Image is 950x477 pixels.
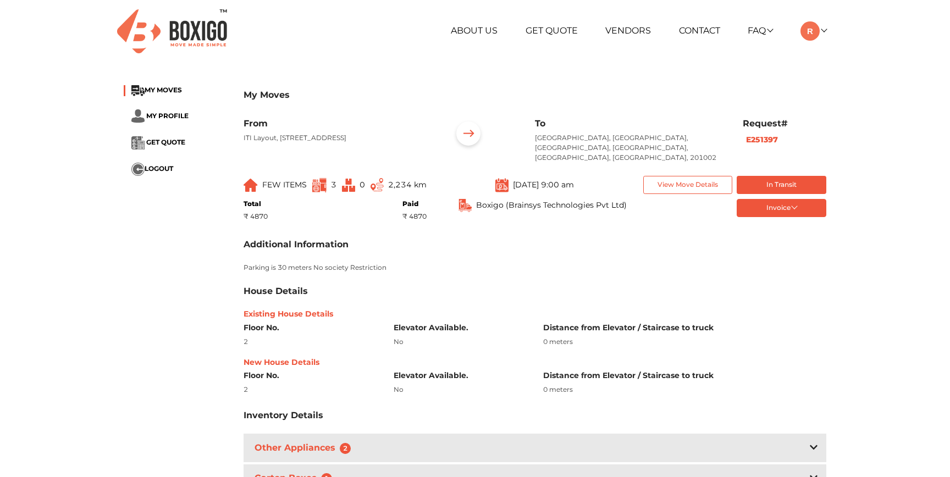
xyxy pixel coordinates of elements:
[746,135,778,145] b: E251397
[605,25,651,36] a: Vendors
[388,180,427,190] span: 2,234 km
[737,176,826,194] button: In Transit
[394,337,527,347] div: No
[451,118,485,152] img: ...
[340,443,351,454] span: 2
[513,180,574,190] span: [DATE] 9:00 am
[146,112,189,120] span: MY PROFILE
[131,112,189,120] a: ... MY PROFILE
[131,163,173,176] button: ...LOGOUT
[543,385,826,395] div: 0 meters
[526,25,578,36] a: Get Quote
[244,239,349,249] h3: Additional Information
[244,118,435,129] h6: From
[743,118,826,129] h6: Request#
[459,199,472,212] img: ...
[342,179,355,192] img: ...
[394,385,527,395] div: No
[543,371,826,380] h6: Distance from Elevator / Staircase to truck
[145,165,173,173] span: LOGOUT
[312,178,327,192] img: ...
[535,133,726,163] p: [GEOGRAPHIC_DATA], [GEOGRAPHIC_DATA], [GEOGRAPHIC_DATA], [GEOGRAPHIC_DATA], [GEOGRAPHIC_DATA], [G...
[146,138,185,147] span: GET QUOTE
[476,199,627,211] span: Boxigo (Brainsys Technologies Pvt Ltd)
[244,323,377,332] h6: Floor No.
[131,163,145,176] img: ...
[244,263,826,273] p: Parking is 30 meters No society Restriction
[131,138,185,147] a: ... GET QUOTE
[145,86,182,95] span: MY MOVES
[244,410,323,420] h3: Inventory Details
[244,179,258,192] img: ...
[244,358,826,367] h6: New House Details
[244,337,377,347] div: 2
[131,136,145,149] img: ...
[244,309,826,319] h6: Existing House Details
[244,286,308,296] h3: House Details
[402,199,427,209] div: Paid
[331,180,336,190] span: 3
[244,371,377,380] h6: Floor No.
[244,199,268,209] div: Total
[394,371,527,380] h6: Elevator Available.
[360,180,365,190] span: 0
[131,109,145,123] img: ...
[244,133,435,143] p: ITI Layout, [STREET_ADDRESS]
[244,212,268,221] div: ₹ 4870
[543,337,826,347] div: 0 meters
[543,323,826,332] h6: Distance from Elevator / Staircase to truck
[643,176,733,194] button: View Move Details
[402,212,427,221] div: ₹ 4870
[737,199,826,217] button: Invoice
[252,440,357,456] h3: Other Appliances
[371,178,384,192] img: ...
[748,25,772,36] a: FAQ
[131,85,145,96] img: ...
[244,385,377,395] div: 2
[451,25,498,36] a: About Us
[262,180,307,190] span: FEW ITEMS
[495,178,509,192] img: ...
[679,25,720,36] a: Contact
[394,323,527,332] h6: Elevator Available.
[131,86,182,95] a: ...MY MOVES
[117,9,227,53] img: Boxigo
[535,118,726,129] h6: To
[244,90,826,100] h3: My Moves
[743,134,781,146] button: E251397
